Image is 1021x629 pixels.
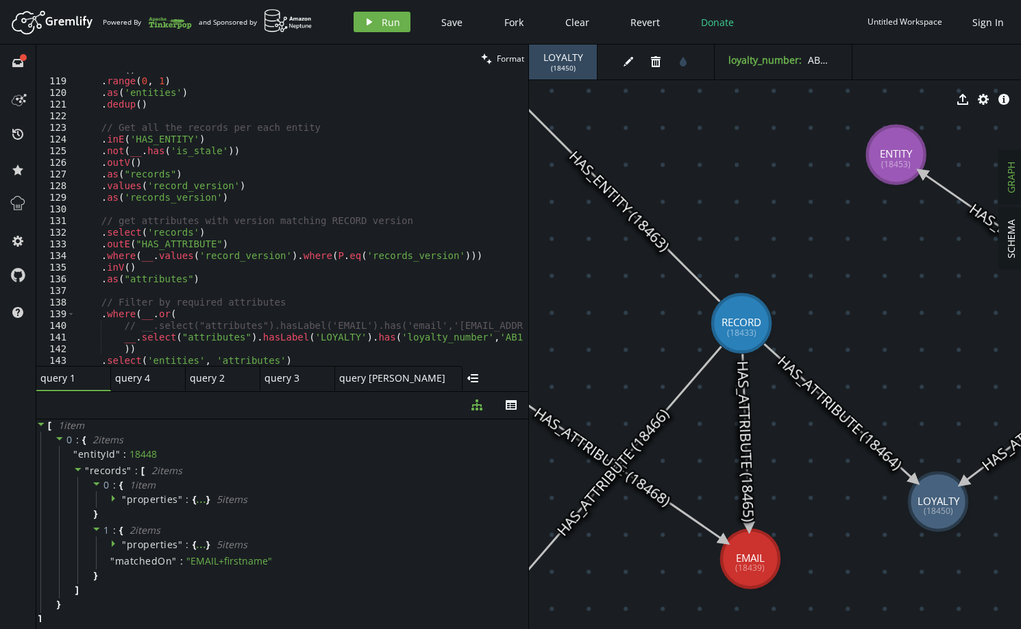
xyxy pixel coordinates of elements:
[73,584,79,596] span: ]
[36,215,75,227] div: 131
[382,16,400,29] span: Run
[36,157,75,169] div: 126
[36,343,75,355] div: 142
[36,75,75,87] div: 119
[122,493,127,506] span: "
[180,555,183,567] span: :
[135,465,138,477] span: :
[36,297,75,308] div: 138
[965,12,1011,32] button: Sign In
[691,12,744,32] button: Donate
[122,538,127,551] span: "
[555,12,600,32] button: Clear
[477,45,528,73] button: Format
[73,447,78,460] span: "
[206,493,210,506] span: }
[141,465,145,477] span: [
[441,16,463,29] span: Save
[881,158,911,170] tspan: (18453)
[972,16,1004,29] span: Sign In
[93,433,123,446] span: 2 item s
[196,495,206,502] div: ...
[190,372,245,384] span: query 2
[92,508,97,520] span: }
[1005,162,1018,193] span: GRAPH
[103,478,110,491] span: 0
[354,12,410,32] button: Run
[36,227,75,238] div: 132
[808,53,864,66] span: AB12345678
[722,315,761,329] tspan: RECORD
[735,562,765,573] tspan: (18439)
[130,523,160,536] span: 2 item s
[736,551,765,565] tspan: EMAIL
[193,493,196,506] span: {
[217,493,247,506] span: 5 item s
[110,554,115,567] span: "
[76,434,79,446] span: :
[151,464,182,477] span: 2 item s
[115,555,173,567] span: matchedOn
[36,355,75,367] div: 143
[115,372,170,384] span: query 4
[127,538,178,551] span: properties
[119,479,123,491] span: {
[36,145,75,157] div: 125
[36,250,75,262] div: 134
[199,9,312,35] div: and Sponsored by
[36,613,42,625] span: ]
[178,493,183,506] span: "
[186,539,189,551] span: :
[431,12,473,32] button: Save
[92,569,97,582] span: }
[565,16,589,29] span: Clear
[727,327,756,338] tspan: (18433)
[103,523,110,536] span: 1
[103,10,192,34] div: Powered By
[701,16,734,29] span: Donate
[36,308,75,320] div: 139
[196,540,206,547] div: ...
[36,122,75,134] div: 123
[186,493,189,506] span: :
[36,192,75,203] div: 129
[58,419,84,432] span: 1 item
[116,447,121,460] span: "
[630,16,660,29] span: Revert
[40,372,95,384] span: query 1
[620,12,670,32] button: Revert
[66,433,73,446] span: 0
[880,147,913,160] tspan: ENTITY
[36,238,75,250] div: 133
[217,538,247,551] span: 5 item s
[90,464,127,477] span: records
[504,16,524,29] span: Fork
[127,493,178,506] span: properties
[119,524,123,536] span: {
[36,134,75,145] div: 124
[497,53,524,64] span: Format
[551,64,576,73] span: ( 18450 )
[130,478,156,491] span: 1 item
[36,110,75,122] div: 122
[1005,219,1018,258] span: SCHEMA
[868,16,942,27] div: Untitled Workspace
[918,494,960,508] tspan: LOYALTY
[193,539,196,551] span: {
[36,99,75,110] div: 121
[924,505,953,517] tspan: (18450)
[172,554,177,567] span: "
[36,262,75,273] div: 135
[82,434,86,446] span: {
[36,320,75,332] div: 140
[36,180,75,192] div: 128
[55,598,60,610] span: }
[48,419,51,432] span: [
[728,53,802,66] label: loyalty_number :
[265,372,319,384] span: query 3
[78,448,116,460] span: entityId
[493,12,534,32] button: Fork
[339,372,447,384] span: query [PERSON_NAME]
[36,169,75,180] div: 127
[178,538,183,551] span: "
